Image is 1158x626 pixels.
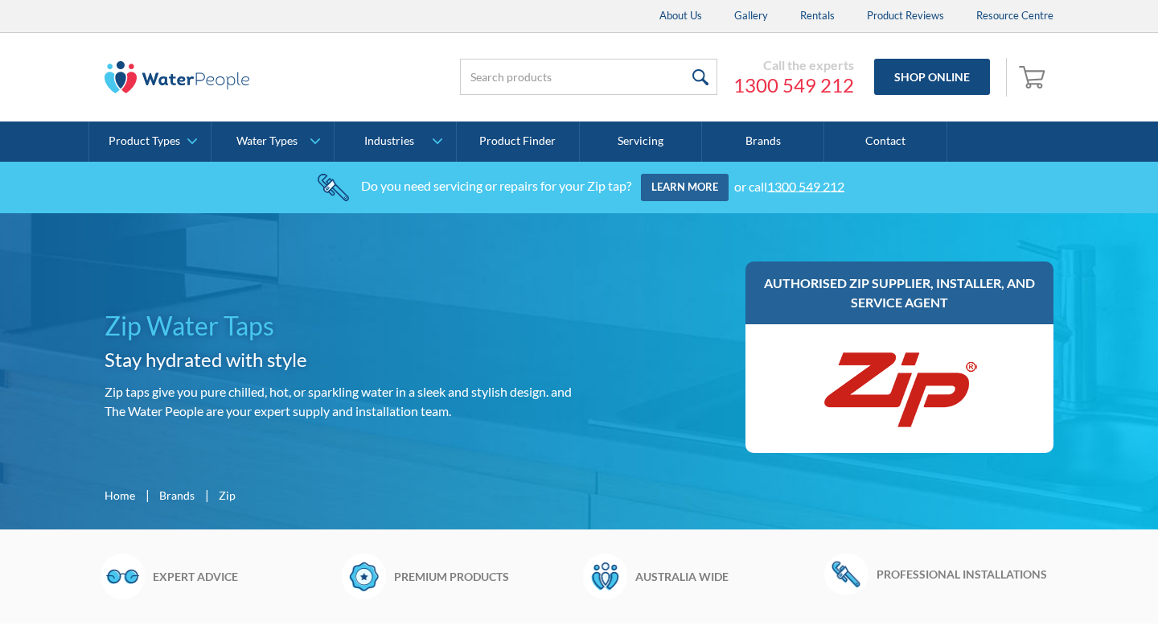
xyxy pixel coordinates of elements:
[236,134,298,148] div: Water Types
[143,485,151,505] div: |
[89,121,211,162] a: Product Types
[877,566,1057,583] h6: Professional installations
[105,382,573,421] p: Zip taps give you pure chilled, hot, or sparkling water in a sleek and stylish design. and The Wa...
[335,121,456,162] a: Industries
[364,134,414,148] div: Industries
[580,121,702,162] a: Servicing
[1019,64,1049,89] img: shopping cart
[824,554,868,594] img: Wrench
[159,487,195,504] a: Brands
[211,121,333,162] a: Water Types
[733,57,854,73] div: Call the experts
[824,121,947,162] a: Contact
[394,568,575,585] h6: Premium products
[583,554,627,599] img: Waterpeople Symbol
[874,59,990,95] a: Shop Online
[734,178,844,193] div: or call
[105,487,135,504] a: Home
[635,568,816,585] h6: Australia wide
[460,59,717,95] input: Search products
[762,274,1037,312] h3: Authorised Zip supplier, installer, and service agent
[219,487,236,504] div: Zip
[767,178,844,193] a: 1300 549 212
[702,121,824,162] a: Brands
[1015,58,1053,97] a: Open empty cart
[733,73,854,97] a: 1300 549 212
[342,554,386,599] img: Badge
[109,134,180,148] div: Product Types
[101,554,145,599] img: Glasses
[153,568,334,585] h6: Expert advice
[105,345,573,374] h2: Stay hydrated with style
[819,340,980,437] img: Zip
[457,121,579,162] a: Product Finder
[641,174,729,201] a: Learn more
[361,178,631,193] div: Do you need servicing or repairs for your Zip tap?
[105,307,573,345] h1: Zip Water Taps
[105,61,249,93] img: The Water People
[203,485,211,505] div: |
